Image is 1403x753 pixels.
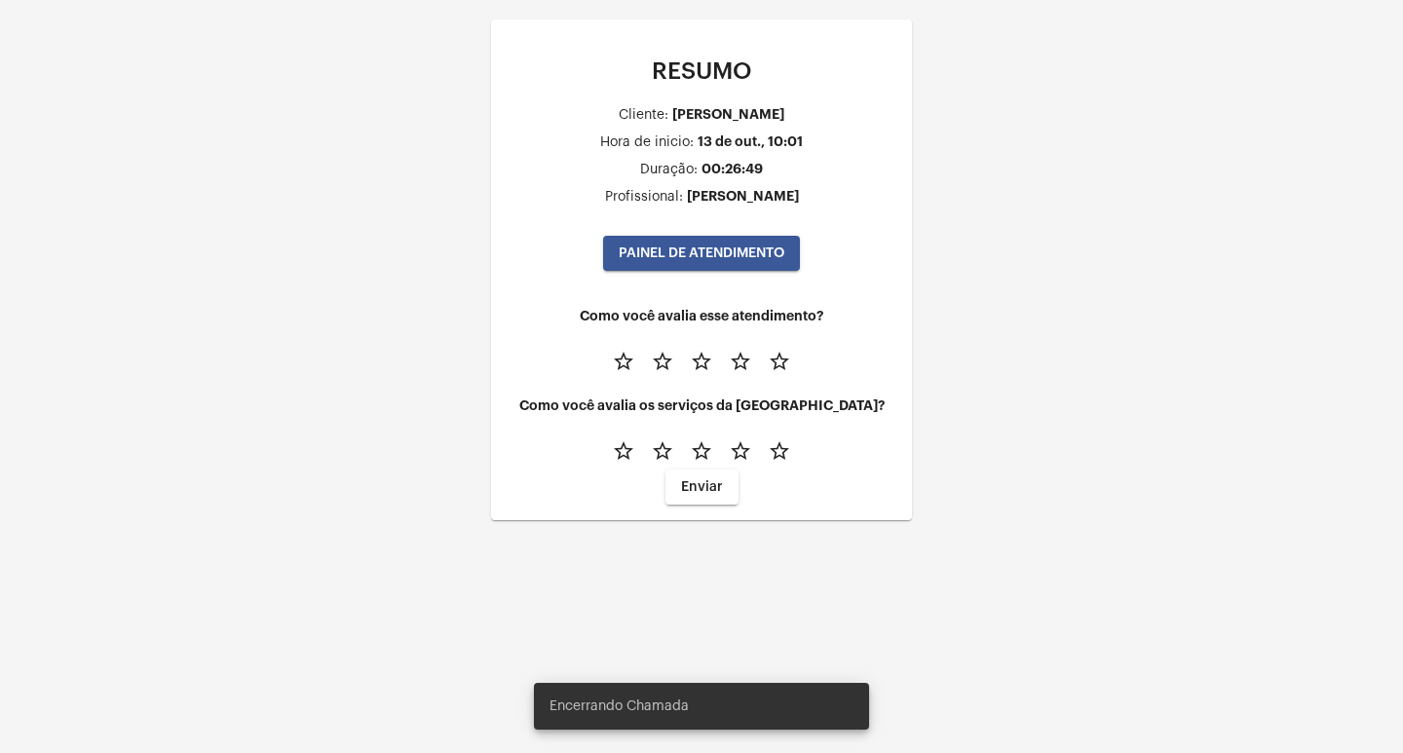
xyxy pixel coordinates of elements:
[640,163,698,177] div: Duração:
[768,439,791,463] mat-icon: star_border
[600,135,694,150] div: Hora de inicio:
[768,350,791,373] mat-icon: star_border
[701,162,763,176] div: 00:26:49
[672,107,784,122] div: [PERSON_NAME]
[507,398,896,413] h4: Como você avalia os serviços da [GEOGRAPHIC_DATA]?
[690,439,713,463] mat-icon: star_border
[619,246,784,260] span: PAINEL DE ATENDIMENTO
[651,439,674,463] mat-icon: star_border
[681,480,723,494] span: Enviar
[698,134,803,149] div: 13 de out., 10:01
[729,350,752,373] mat-icon: star_border
[651,350,674,373] mat-icon: star_border
[507,58,896,84] p: RESUMO
[619,108,668,123] div: Cliente:
[665,470,739,505] button: Enviar
[612,350,635,373] mat-icon: star_border
[687,189,799,204] div: [PERSON_NAME]
[690,350,713,373] mat-icon: star_border
[603,236,800,271] button: PAINEL DE ATENDIMENTO
[729,439,752,463] mat-icon: star_border
[550,697,689,716] span: Encerrando Chamada
[612,439,635,463] mat-icon: star_border
[605,190,683,205] div: Profissional:
[507,309,896,323] h4: Como você avalia esse atendimento?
